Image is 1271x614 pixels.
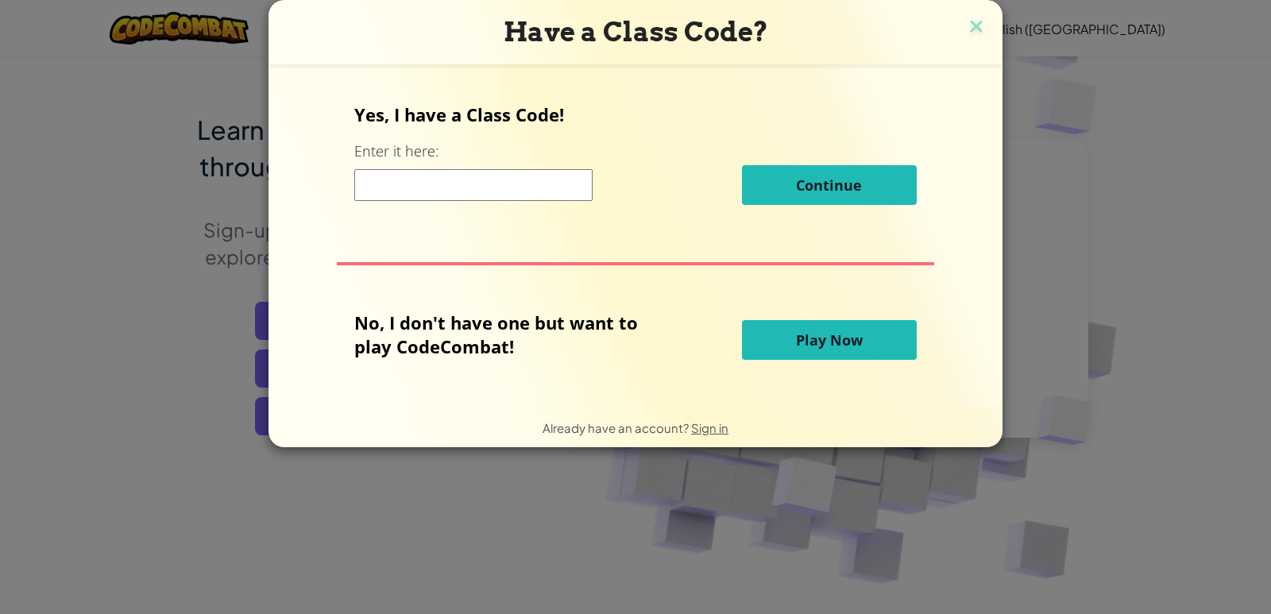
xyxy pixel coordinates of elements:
a: Sign in [691,420,728,435]
label: Enter it here: [354,141,438,161]
button: Continue [742,165,917,205]
p: Yes, I have a Class Code! [354,102,916,126]
span: Play Now [796,330,863,349]
button: Play Now [742,320,917,360]
span: Already have an account? [543,420,691,435]
p: No, I don't have one but want to play CodeCombat! [354,311,662,358]
span: Continue [796,176,862,195]
span: Have a Class Code? [504,16,768,48]
img: close icon [966,16,987,40]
